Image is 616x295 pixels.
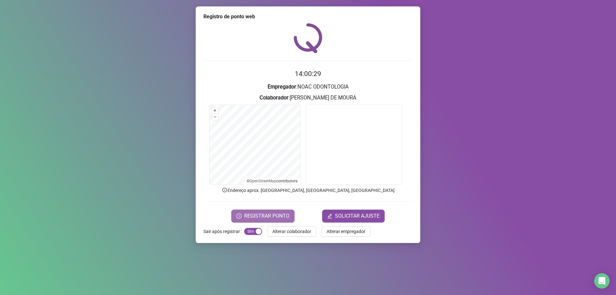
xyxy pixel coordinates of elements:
[236,213,242,219] span: clock-circle
[594,273,610,289] div: Open Intercom Messenger
[244,212,289,220] span: REGISTRAR PONTO
[222,187,227,193] span: info-circle
[231,210,295,222] button: REGISTRAR PONTO
[272,228,311,235] span: Alterar colaborador
[267,226,316,237] button: Alterar colaborador
[212,114,218,120] button: –
[335,212,380,220] span: SOLICITAR AJUSTE
[203,13,413,21] div: Registro de ponto web
[260,95,288,101] strong: Colaborador
[212,108,218,114] button: +
[294,23,322,53] img: QRPoint
[327,228,365,235] span: Alterar empregador
[295,70,321,78] time: 14:00:29
[268,84,296,90] strong: Empregador
[247,179,298,183] li: © contributors.
[203,83,413,91] h3: : NOAC ODONTOLOGIA
[203,187,413,194] p: Endereço aprox. : [GEOGRAPHIC_DATA], [GEOGRAPHIC_DATA], [GEOGRAPHIC_DATA]
[203,226,244,237] label: Sair após registrar
[203,94,413,102] h3: : [PERSON_NAME] DE MOURA
[250,179,276,183] a: OpenStreetMap
[322,210,385,222] button: editSOLICITAR AJUSTE
[321,226,371,237] button: Alterar empregador
[327,213,332,219] span: edit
